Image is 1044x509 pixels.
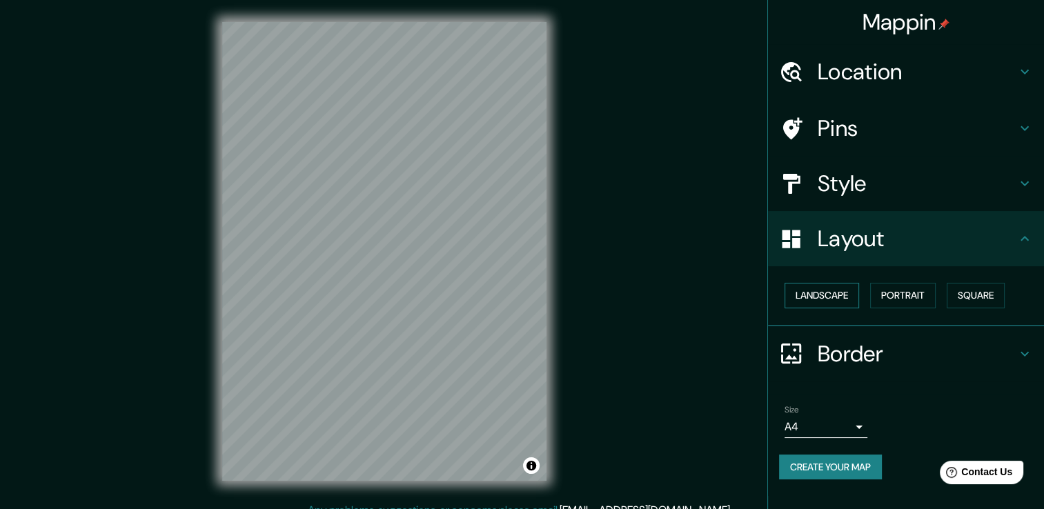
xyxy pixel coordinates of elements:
[818,340,1016,368] h4: Border
[870,283,936,308] button: Portrait
[768,211,1044,266] div: Layout
[768,101,1044,156] div: Pins
[779,455,882,480] button: Create your map
[947,283,1005,308] button: Square
[523,457,540,474] button: Toggle attribution
[818,114,1016,142] h4: Pins
[768,44,1044,99] div: Location
[768,156,1044,211] div: Style
[818,170,1016,197] h4: Style
[785,283,859,308] button: Landscape
[818,225,1016,252] h4: Layout
[785,403,799,415] label: Size
[938,19,949,30] img: pin-icon.png
[863,8,950,36] h4: Mappin
[785,416,867,438] div: A4
[818,58,1016,86] h4: Location
[921,455,1029,494] iframe: Help widget launcher
[222,22,546,481] canvas: Map
[768,326,1044,381] div: Border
